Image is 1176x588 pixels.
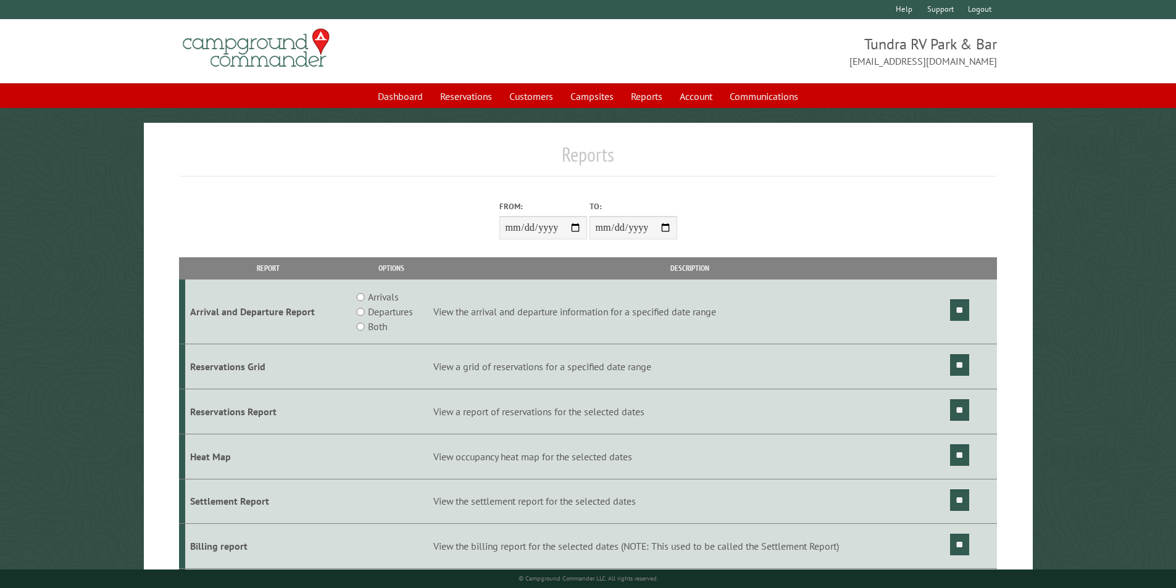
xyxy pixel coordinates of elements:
[672,85,720,108] a: Account
[179,24,333,72] img: Campground Commander
[432,257,948,279] th: Description
[185,344,351,389] td: Reservations Grid
[185,257,351,279] th: Report
[590,201,677,212] label: To:
[432,434,948,479] td: View occupancy heat map for the selected dates
[370,85,430,108] a: Dashboard
[185,479,351,524] td: Settlement Report
[432,479,948,524] td: View the settlement report for the selected dates
[185,434,351,479] td: Heat Map
[588,34,998,68] span: Tundra RV Park & Bar [EMAIL_ADDRESS][DOMAIN_NAME]
[185,524,351,569] td: Billing report
[432,280,948,344] td: View the arrival and departure information for a specified date range
[368,319,387,334] label: Both
[499,201,587,212] label: From:
[351,257,431,279] th: Options
[623,85,670,108] a: Reports
[432,344,948,389] td: View a grid of reservations for a specified date range
[185,280,351,344] td: Arrival and Departure Report
[432,389,948,434] td: View a report of reservations for the selected dates
[563,85,621,108] a: Campsites
[722,85,806,108] a: Communications
[368,289,399,304] label: Arrivals
[179,143,998,176] h1: Reports
[519,574,658,582] small: © Campground Commander LLC. All rights reserved.
[368,304,413,319] label: Departures
[185,389,351,434] td: Reservations Report
[433,85,499,108] a: Reservations
[502,85,561,108] a: Customers
[432,524,948,569] td: View the billing report for the selected dates (NOTE: This used to be called the Settlement Report)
